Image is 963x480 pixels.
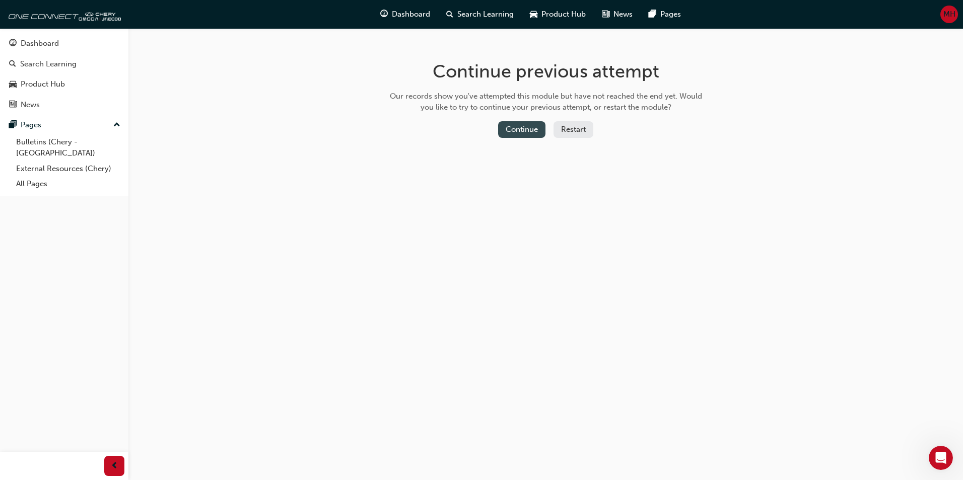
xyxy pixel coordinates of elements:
span: search-icon [446,8,453,21]
img: oneconnect [5,4,121,24]
a: Product Hub [4,75,124,94]
div: Product Hub [21,78,65,90]
span: Product Hub [541,9,586,20]
div: Dashboard [21,38,59,49]
button: Restart [554,121,593,138]
span: Search Learning [457,9,514,20]
button: Continue [498,121,545,138]
a: Dashboard [4,34,124,53]
a: All Pages [12,176,124,192]
a: Search Learning [4,55,124,73]
a: External Resources (Chery) [12,161,124,177]
a: News [4,96,124,114]
span: car-icon [530,8,537,21]
div: Search Learning [20,58,77,70]
a: search-iconSearch Learning [438,4,522,25]
a: guage-iconDashboard [372,4,438,25]
span: car-icon [9,80,17,89]
h1: Continue previous attempt [386,60,706,83]
span: guage-icon [380,8,388,21]
span: Dashboard [392,9,430,20]
button: DashboardSearch LearningProduct HubNews [4,32,124,116]
a: Bulletins (Chery - [GEOGRAPHIC_DATA]) [12,134,124,161]
h1: Messages [75,5,129,22]
span: pages-icon [9,121,17,130]
a: news-iconNews [594,4,641,25]
span: MH [943,9,955,20]
button: Pages [4,116,124,134]
button: MH [940,6,958,23]
span: News [613,9,633,20]
span: pages-icon [649,8,656,21]
span: Pages [660,9,681,20]
span: prev-icon [111,460,118,472]
a: car-iconProduct Hub [522,4,594,25]
span: news-icon [9,101,17,110]
span: up-icon [113,119,120,132]
a: pages-iconPages [641,4,689,25]
iframe: Intercom live chat [929,446,953,470]
div: News [21,99,40,111]
span: guage-icon [9,39,17,48]
button: go back [7,4,26,23]
div: Our records show you've attempted this module but have not reached the end yet. Would you like to... [386,91,706,113]
div: Close [177,5,195,23]
span: search-icon [9,60,16,69]
h2: No messages [67,188,134,200]
div: Pages [21,119,41,131]
span: Messages from the team will be shown here [23,210,179,220]
span: news-icon [602,8,609,21]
